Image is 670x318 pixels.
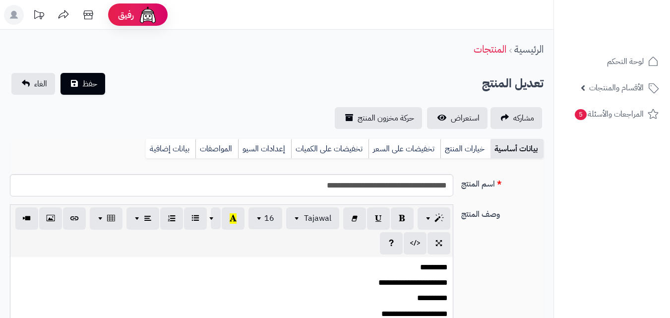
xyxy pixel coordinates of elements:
span: حركة مخزون المنتج [358,112,414,124]
a: تحديثات المنصة [26,5,51,27]
span: استعراض [451,112,480,124]
span: Tajawal [304,212,331,224]
a: إعدادات السيو [238,139,291,159]
span: الغاء [34,78,47,90]
span: المراجعات والأسئلة [574,107,644,121]
a: المراجعات والأسئلة5 [560,102,664,126]
a: لوحة التحكم [560,50,664,73]
label: وصف المنتج [457,204,548,220]
a: خيارات المنتج [440,139,490,159]
img: logo-2.png [603,26,661,47]
a: تخفيضات على السعر [368,139,440,159]
h2: تعديل المنتج [482,73,544,94]
a: المواصفات [195,139,238,159]
span: الأقسام والمنتجات [589,81,644,95]
button: Tajawal [286,207,339,229]
span: رفيق [118,9,134,21]
button: 16 [248,207,282,229]
img: ai-face.png [138,5,158,25]
button: حفظ [61,73,105,95]
a: بيانات أساسية [490,139,544,159]
a: الغاء [11,73,55,95]
span: 16 [264,212,274,224]
span: مشاركه [513,112,534,124]
label: اسم المنتج [457,174,548,190]
a: المنتجات [474,42,506,57]
span: لوحة التحكم [607,55,644,68]
a: بيانات إضافية [146,139,195,159]
a: حركة مخزون المنتج [335,107,422,129]
span: حفظ [82,78,97,90]
a: تخفيضات على الكميات [291,139,368,159]
a: مشاركه [490,107,542,129]
span: 5 [575,109,587,120]
a: استعراض [427,107,487,129]
a: الرئيسية [514,42,544,57]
